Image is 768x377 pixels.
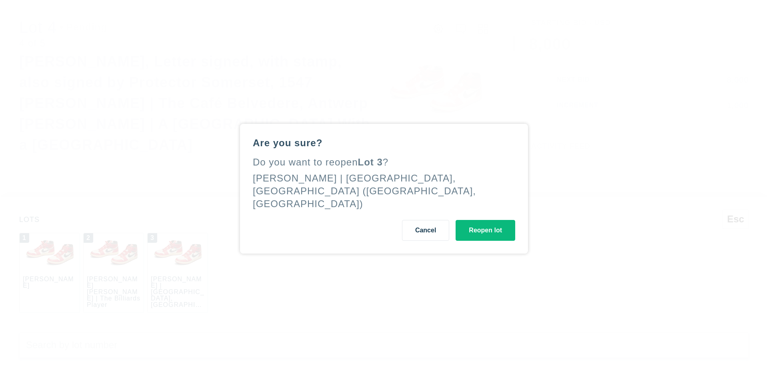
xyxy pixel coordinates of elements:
[253,137,515,149] div: Are you sure?
[253,173,476,209] div: [PERSON_NAME] | [GEOGRAPHIC_DATA], [GEOGRAPHIC_DATA] ([GEOGRAPHIC_DATA], [GEOGRAPHIC_DATA])
[358,157,383,167] span: Lot 3
[402,220,449,241] button: Cancel
[456,220,515,241] button: Reopen lot
[253,156,515,169] div: Do you want to reopen ?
